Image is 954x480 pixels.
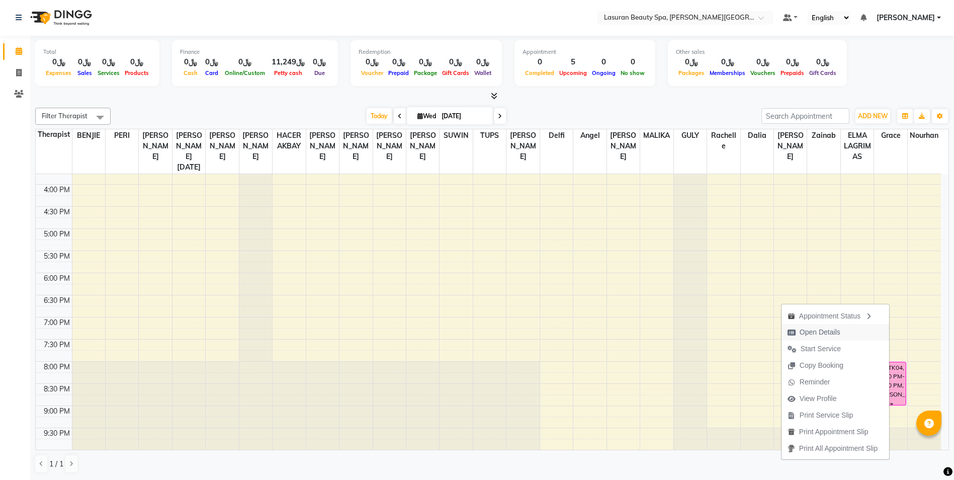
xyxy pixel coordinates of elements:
[309,56,330,68] div: ﷼0
[42,295,72,306] div: 6:30 PM
[523,48,647,56] div: Appointment
[43,56,74,68] div: ﷼0
[858,112,888,120] span: ADD NEW
[43,69,74,76] span: Expenses
[523,69,557,76] span: Completed
[676,69,707,76] span: Packages
[415,112,439,120] span: Wed
[800,327,840,338] span: Open Details
[74,56,95,68] div: ﷼0
[799,443,878,454] span: Print All Appointment Slip
[440,56,472,68] div: ﷼0
[203,69,221,76] span: Card
[741,129,773,142] span: Dalia
[540,129,573,142] span: Delfi
[807,56,839,68] div: ﷼0
[42,362,72,372] div: 8:00 PM
[359,48,494,56] div: Redemption
[95,69,122,76] span: Services
[239,129,272,163] span: [PERSON_NAME]
[472,69,494,76] span: Wallet
[782,307,889,324] div: Appointment Status
[876,362,906,405] div: gift, TK04, 08:00 PM-09:00 PM, [PERSON_NAME] | جلسة [PERSON_NAME]
[222,69,268,76] span: Online/Custom
[386,69,411,76] span: Prepaid
[172,129,205,174] span: [PERSON_NAME][DATE]
[180,48,330,56] div: Finance
[406,129,439,163] span: [PERSON_NAME]
[42,340,72,350] div: 7:30 PM
[273,129,305,152] span: HACER AKBAY
[201,56,222,68] div: ﷼0
[800,393,837,404] span: View Profile
[473,129,506,142] span: TUPS
[874,129,907,142] span: Grace
[618,69,647,76] span: No show
[707,69,748,76] span: Memberships
[841,129,874,163] span: ELMA LAGRIMAS
[855,109,890,123] button: ADD NEW
[472,56,494,68] div: ﷼0
[439,109,489,124] input: 2025-09-03
[801,344,841,354] span: Start Service
[676,56,707,68] div: ﷼0
[367,108,392,124] span: Today
[807,69,839,76] span: Gift Cards
[411,56,440,68] div: ﷼0
[800,360,843,371] span: Copy Booking
[800,410,853,421] span: Print Service Slip
[206,129,238,163] span: [PERSON_NAME]
[640,129,673,142] span: MALIKA
[268,56,309,68] div: ﷼11,249
[807,129,840,142] span: zainab
[180,56,201,68] div: ﷼0
[411,69,440,76] span: Package
[573,129,606,142] span: Angel
[557,56,589,68] div: 5
[788,312,795,320] img: apt_status.png
[788,428,795,436] img: printapt.png
[75,69,95,76] span: Sales
[181,69,200,76] span: Cash
[122,56,151,68] div: ﷼0
[339,129,372,163] span: [PERSON_NAME]
[440,69,472,76] span: Gift Cards
[589,69,618,76] span: Ongoing
[908,129,941,142] span: Nourhan
[72,129,105,142] span: BENJIE
[26,4,95,32] img: logo
[778,69,807,76] span: Prepaids
[106,129,138,142] span: PERI
[607,129,640,163] span: [PERSON_NAME]
[306,129,339,163] span: [PERSON_NAME]
[42,207,72,217] div: 4:30 PM
[748,56,778,68] div: ﷼0
[42,185,72,195] div: 4:00 PM
[373,129,406,163] span: [PERSON_NAME]
[761,108,849,124] input: Search Appointment
[122,69,151,76] span: Products
[272,69,305,76] span: Petty cash
[42,251,72,262] div: 5:30 PM
[42,428,72,439] div: 9:30 PM
[43,48,151,56] div: Total
[618,56,647,68] div: 0
[359,56,386,68] div: ﷼0
[42,112,88,120] span: Filter Therapist
[676,48,839,56] div: Other sales
[36,129,72,140] div: Therapist
[707,56,748,68] div: ﷼0
[42,317,72,328] div: 7:00 PM
[42,384,72,394] div: 8:30 PM
[778,56,807,68] div: ﷼0
[359,69,386,76] span: Voucher
[42,273,72,284] div: 6:00 PM
[557,69,589,76] span: Upcoming
[222,56,268,68] div: ﷼0
[674,129,707,142] span: GULY
[774,129,807,163] span: [PERSON_NAME]
[49,459,63,469] span: 1 / 1
[589,56,618,68] div: 0
[440,129,472,142] span: SUWIN
[386,56,411,68] div: ﷼0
